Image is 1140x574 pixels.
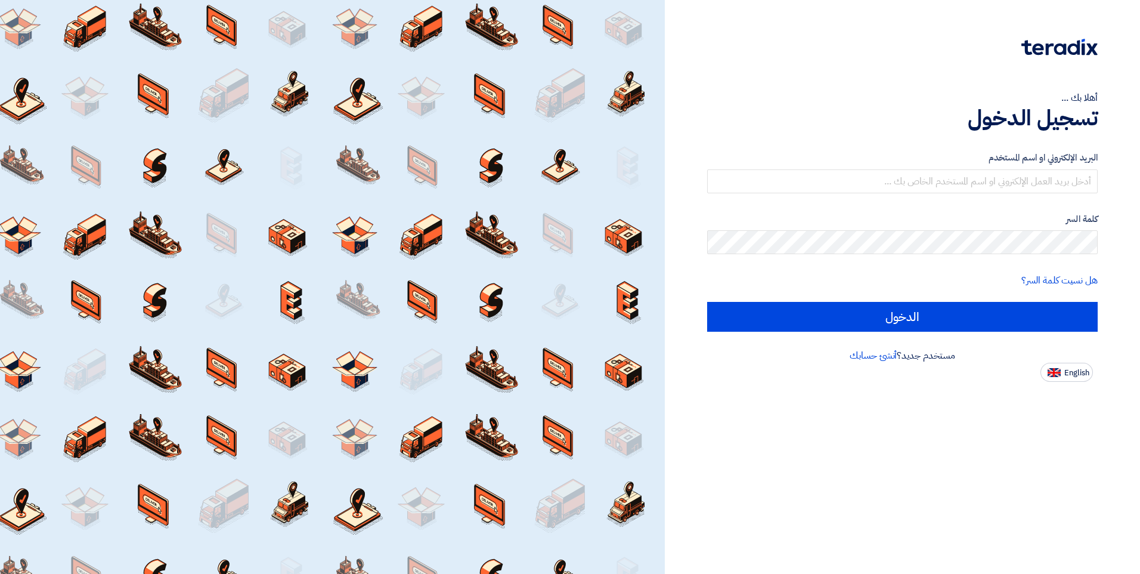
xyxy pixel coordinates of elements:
div: أهلا بك ... [707,91,1098,105]
button: English [1040,363,1093,382]
span: English [1064,369,1089,377]
div: مستخدم جديد؟ [707,348,1098,363]
a: هل نسيت كلمة السر؟ [1021,273,1098,288]
img: Teradix logo [1021,39,1098,55]
a: أنشئ حسابك [850,348,897,363]
input: أدخل بريد العمل الإلكتروني او اسم المستخدم الخاص بك ... [707,169,1098,193]
h1: تسجيل الدخول [707,105,1098,131]
label: البريد الإلكتروني او اسم المستخدم [707,151,1098,165]
input: الدخول [707,302,1098,332]
img: en-US.png [1048,368,1061,377]
label: كلمة السر [707,212,1098,226]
